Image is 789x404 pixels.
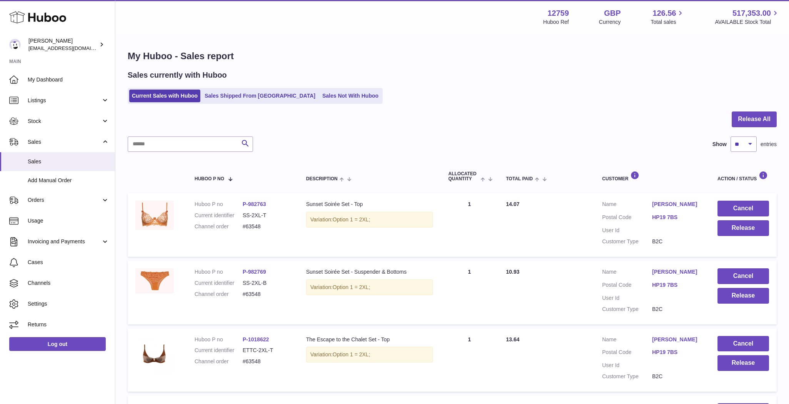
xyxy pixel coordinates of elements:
[604,8,621,18] strong: GBP
[243,212,291,219] dd: SS-2XL-T
[306,268,433,276] div: Sunset Soirée Set - Suspender & Bottoms
[306,279,433,295] div: Variation:
[602,362,652,369] dt: User Id
[506,269,519,275] span: 10.93
[306,212,433,228] div: Variation:
[602,227,652,234] dt: User Id
[28,177,109,184] span: Add Manual Order
[652,373,702,380] dd: B2C
[9,39,21,50] img: sofiapanwar@unndr.com
[195,268,243,276] dt: Huboo P no
[195,347,243,354] dt: Current identifier
[602,373,652,380] dt: Customer Type
[195,176,224,181] span: Huboo P no
[506,176,533,181] span: Total paid
[717,355,769,371] button: Release
[28,97,101,104] span: Listings
[28,259,109,266] span: Cases
[652,268,702,276] a: [PERSON_NAME]
[135,201,174,230] img: 127591716466110.png
[28,158,109,165] span: Sales
[652,281,702,289] a: HP19 7BS
[652,349,702,356] a: HP19 7BS
[28,217,109,224] span: Usage
[652,214,702,221] a: HP19 7BS
[28,321,109,328] span: Returns
[195,223,243,230] dt: Channel order
[135,268,174,293] img: 127591716466039.png
[653,8,676,18] span: 126.56
[506,201,519,207] span: 14.07
[195,279,243,287] dt: Current identifier
[602,268,652,278] dt: Name
[717,171,769,181] div: Action / Status
[599,18,621,26] div: Currency
[28,37,98,52] div: [PERSON_NAME]
[9,337,106,351] a: Log out
[195,201,243,208] dt: Huboo P no
[717,201,769,216] button: Cancel
[320,90,381,102] a: Sales Not With Huboo
[28,238,101,245] span: Invoicing and Payments
[28,118,101,125] span: Stock
[602,349,652,358] dt: Postal Code
[602,294,652,302] dt: User Id
[548,8,569,18] strong: 12759
[195,358,243,365] dt: Channel order
[602,336,652,345] dt: Name
[243,201,266,207] a: P-982763
[28,45,113,51] span: [EMAIL_ADDRESS][DOMAIN_NAME]
[28,138,101,146] span: Sales
[602,214,652,223] dt: Postal Code
[441,261,498,324] td: 1
[712,141,727,148] label: Show
[243,291,291,298] dd: #63548
[128,50,777,62] h1: My Huboo - Sales report
[717,288,769,304] button: Release
[195,212,243,219] dt: Current identifier
[306,176,338,181] span: Description
[651,8,685,26] a: 126.56 Total sales
[243,336,269,342] a: P-1018622
[128,70,227,80] h2: Sales currently with Huboo
[333,216,370,223] span: Option 1 = 2XL;
[135,336,174,374] img: 127591731597446.png
[732,8,771,18] span: 517,353.00
[715,8,780,26] a: 517,353.00 AVAILABLE Stock Total
[651,18,685,26] span: Total sales
[717,220,769,236] button: Release
[441,328,498,392] td: 1
[506,336,519,342] span: 13.64
[28,279,109,287] span: Channels
[243,279,291,287] dd: SS-2XL-B
[306,336,433,343] div: The Escape to the Chalet Set - Top
[195,336,243,343] dt: Huboo P no
[333,284,370,290] span: Option 1 = 2XL;
[333,351,370,357] span: Option 1 = 2XL;
[717,268,769,284] button: Cancel
[243,347,291,354] dd: ETTC-2XL-T
[602,238,652,245] dt: Customer Type
[28,196,101,204] span: Orders
[602,306,652,313] dt: Customer Type
[652,306,702,313] dd: B2C
[761,141,777,148] span: entries
[28,76,109,83] span: My Dashboard
[243,223,291,230] dd: #63548
[602,281,652,291] dt: Postal Code
[441,193,498,257] td: 1
[28,300,109,308] span: Settings
[202,90,318,102] a: Sales Shipped From [GEOGRAPHIC_DATA]
[448,171,479,181] span: ALLOCATED Quantity
[602,201,652,210] dt: Name
[306,347,433,362] div: Variation:
[129,90,200,102] a: Current Sales with Huboo
[652,336,702,343] a: [PERSON_NAME]
[717,336,769,352] button: Cancel
[715,18,780,26] span: AVAILABLE Stock Total
[543,18,569,26] div: Huboo Ref
[243,358,291,365] dd: #63548
[602,171,702,181] div: Customer
[243,269,266,275] a: P-982769
[652,238,702,245] dd: B2C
